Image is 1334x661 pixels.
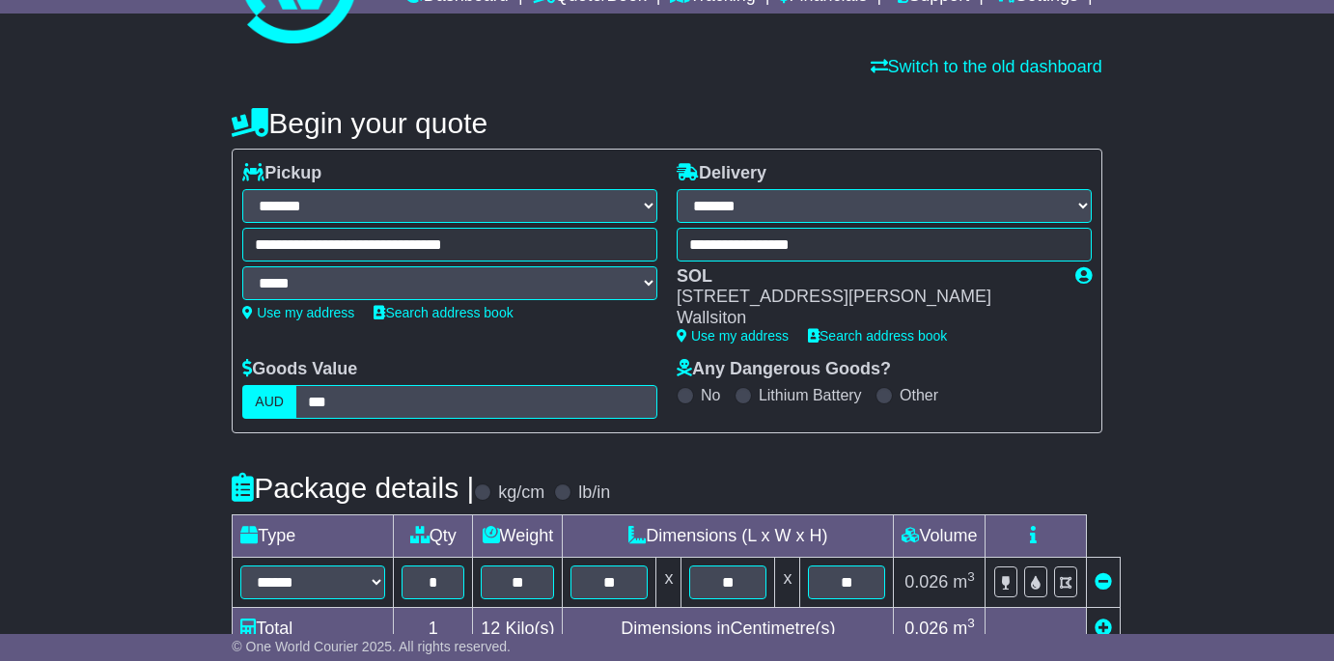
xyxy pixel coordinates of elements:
sup: 3 [967,569,975,584]
label: lb/in [578,482,610,504]
a: Search address book [808,328,947,344]
label: No [701,386,720,404]
div: SOL [677,266,1056,288]
label: kg/cm [498,482,544,504]
span: m [953,572,975,592]
div: [STREET_ADDRESS][PERSON_NAME] [677,287,1056,308]
label: Any Dangerous Goods? [677,359,891,380]
td: Qty [394,514,473,557]
h4: Begin your quote [232,107,1101,139]
label: AUD [242,385,296,419]
td: Dimensions (L x W x H) [563,514,894,557]
td: x [775,557,800,607]
a: Use my address [242,305,354,320]
td: 1 [394,607,473,649]
span: 0.026 [904,619,948,638]
label: Goods Value [242,359,357,380]
a: Switch to the old dashboard [871,57,1102,76]
td: Total [233,607,394,649]
td: Weight [473,514,563,557]
span: 0.026 [904,572,948,592]
span: © One World Courier 2025. All rights reserved. [232,639,511,654]
span: m [953,619,975,638]
label: Pickup [242,163,321,184]
td: Type [233,514,394,557]
a: Remove this item [1095,572,1112,592]
span: 12 [481,619,500,638]
label: Lithium Battery [759,386,862,404]
div: Wallsiton [677,308,1056,329]
td: Volume [894,514,986,557]
a: Add new item [1095,619,1112,638]
td: x [656,557,681,607]
a: Use my address [677,328,789,344]
td: Kilo(s) [473,607,563,649]
label: Other [900,386,938,404]
td: Dimensions in Centimetre(s) [563,607,894,649]
h4: Package details | [232,472,474,504]
sup: 3 [967,616,975,630]
label: Delivery [677,163,766,184]
a: Search address book [374,305,513,320]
